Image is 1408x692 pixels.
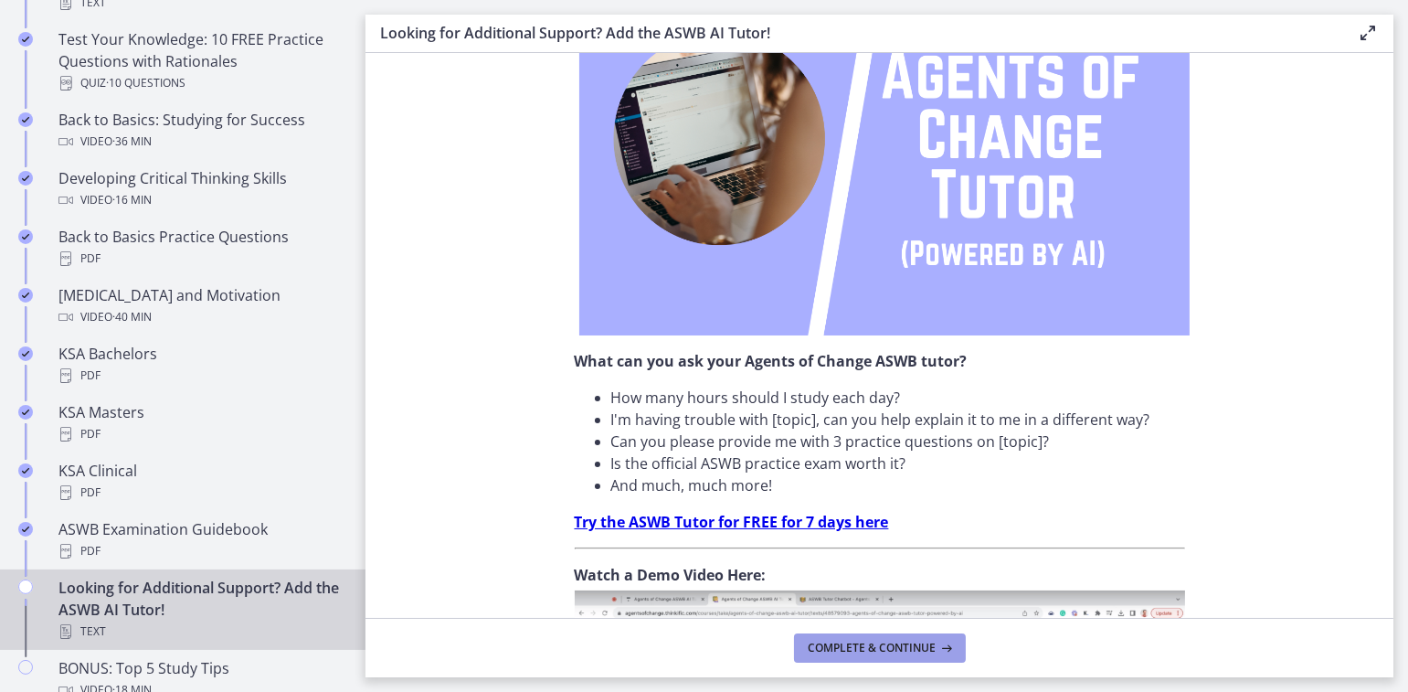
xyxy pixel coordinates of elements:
[58,423,344,445] div: PDF
[58,460,344,504] div: KSA Clinical
[58,621,344,643] div: Text
[58,284,344,328] div: [MEDICAL_DATA] and Motivation
[58,577,344,643] div: Looking for Additional Support? Add the ASWB AI Tutor!
[58,482,344,504] div: PDF
[18,171,33,186] i: Completed
[18,463,33,478] i: Completed
[58,167,344,211] div: Developing Critical Thinking Skills
[18,522,33,537] i: Completed
[575,351,968,371] strong: What can you ask your Agents of Change ASWB tutor?
[58,109,344,153] div: Back to Basics: Studying for Success
[58,518,344,562] div: ASWB Examination Guidebook
[18,229,33,244] i: Completed
[58,540,344,562] div: PDF
[18,346,33,361] i: Completed
[18,288,33,303] i: Completed
[611,409,1185,431] li: I'm having trouble with [topic], can you help explain it to me in a different way?
[18,405,33,420] i: Completed
[611,387,1185,409] li: How many hours should I study each day?
[18,32,33,47] i: Completed
[575,565,767,585] strong: Watch a Demo Video Here:
[112,189,152,211] span: · 16 min
[58,131,344,153] div: Video
[112,306,152,328] span: · 40 min
[611,431,1185,452] li: Can you please provide me with 3 practice questions on [topic]?
[112,131,152,153] span: · 36 min
[58,226,344,270] div: Back to Basics Practice Questions
[58,248,344,270] div: PDF
[58,343,344,387] div: KSA Bachelors
[58,72,344,94] div: Quiz
[794,633,966,663] button: Complete & continue
[809,641,937,655] span: Complete & continue
[106,72,185,94] span: · 10 Questions
[575,512,889,532] a: Try the ASWB Tutor for FREE for 7 days here
[58,401,344,445] div: KSA Masters
[18,112,33,127] i: Completed
[58,365,344,387] div: PDF
[58,28,344,94] div: Test Your Knowledge: 10 FREE Practice Questions with Rationales
[58,306,344,328] div: Video
[611,452,1185,474] li: Is the official ASWB practice exam worth it?
[58,189,344,211] div: Video
[380,22,1328,44] h3: Looking for Additional Support? Add the ASWB AI Tutor!
[611,474,1185,496] li: And much, much more!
